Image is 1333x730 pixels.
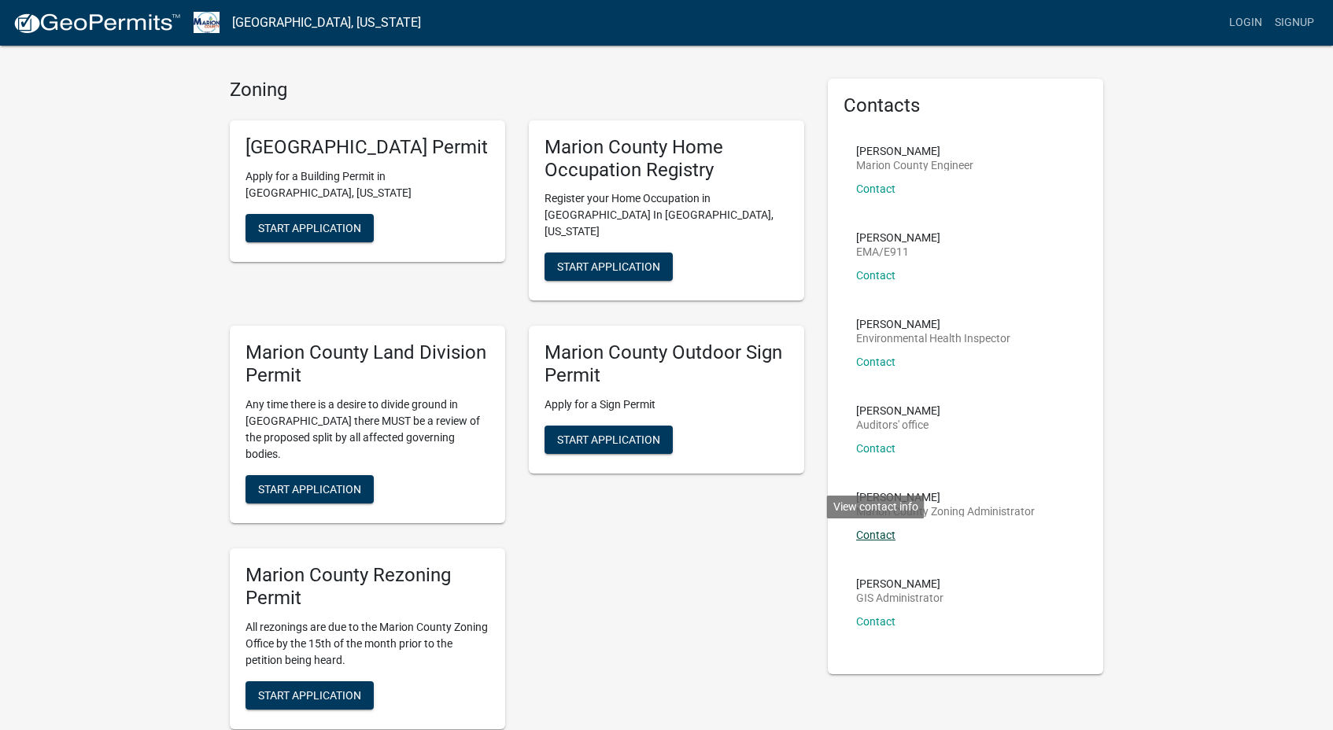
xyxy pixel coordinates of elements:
[856,405,940,416] p: [PERSON_NAME]
[856,492,1035,503] p: [PERSON_NAME]
[856,160,973,171] p: Marion County Engineer
[856,319,1010,330] p: [PERSON_NAME]
[545,396,788,413] p: Apply for a Sign Permit
[545,426,673,454] button: Start Application
[246,619,489,669] p: All rezonings are due to the Marion County Zoning Office by the 15th of the month prior to the pe...
[856,333,1010,344] p: Environmental Health Inspector
[856,246,940,257] p: EMA/E911
[856,356,895,368] a: Contact
[246,681,374,710] button: Start Application
[545,253,673,281] button: Start Application
[856,269,895,282] a: Contact
[258,221,361,234] span: Start Application
[246,214,374,242] button: Start Application
[246,341,489,387] h5: Marion County Land Division Permit
[545,341,788,387] h5: Marion County Outdoor Sign Permit
[246,475,374,503] button: Start Application
[246,564,489,610] h5: Marion County Rezoning Permit
[856,592,943,603] p: GIS Administrator
[856,419,940,430] p: Auditors' office
[856,615,895,628] a: Contact
[844,94,1087,117] h5: Contacts
[856,442,895,455] a: Contact
[230,79,804,101] h4: Zoning
[856,506,1035,517] p: Marion County Zoning Administrator
[258,688,361,701] span: Start Application
[545,190,788,240] p: Register your Home Occupation in [GEOGRAPHIC_DATA] In [GEOGRAPHIC_DATA], [US_STATE]
[194,12,220,33] img: Marion County, Iowa
[856,182,895,195] a: Contact
[258,482,361,495] span: Start Application
[557,260,660,273] span: Start Application
[856,529,895,541] a: Contact
[246,168,489,201] p: Apply for a Building Permit in [GEOGRAPHIC_DATA], [US_STATE]
[856,146,973,157] p: [PERSON_NAME]
[246,396,489,463] p: Any time there is a desire to divide ground in [GEOGRAPHIC_DATA] there MUST be a review of the pr...
[232,9,421,36] a: [GEOGRAPHIC_DATA], [US_STATE]
[856,232,940,243] p: [PERSON_NAME]
[1223,8,1268,38] a: Login
[246,136,489,159] h5: [GEOGRAPHIC_DATA] Permit
[1268,8,1320,38] a: Signup
[557,433,660,445] span: Start Application
[545,136,788,182] h5: Marion County Home Occupation Registry
[856,578,943,589] p: [PERSON_NAME]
